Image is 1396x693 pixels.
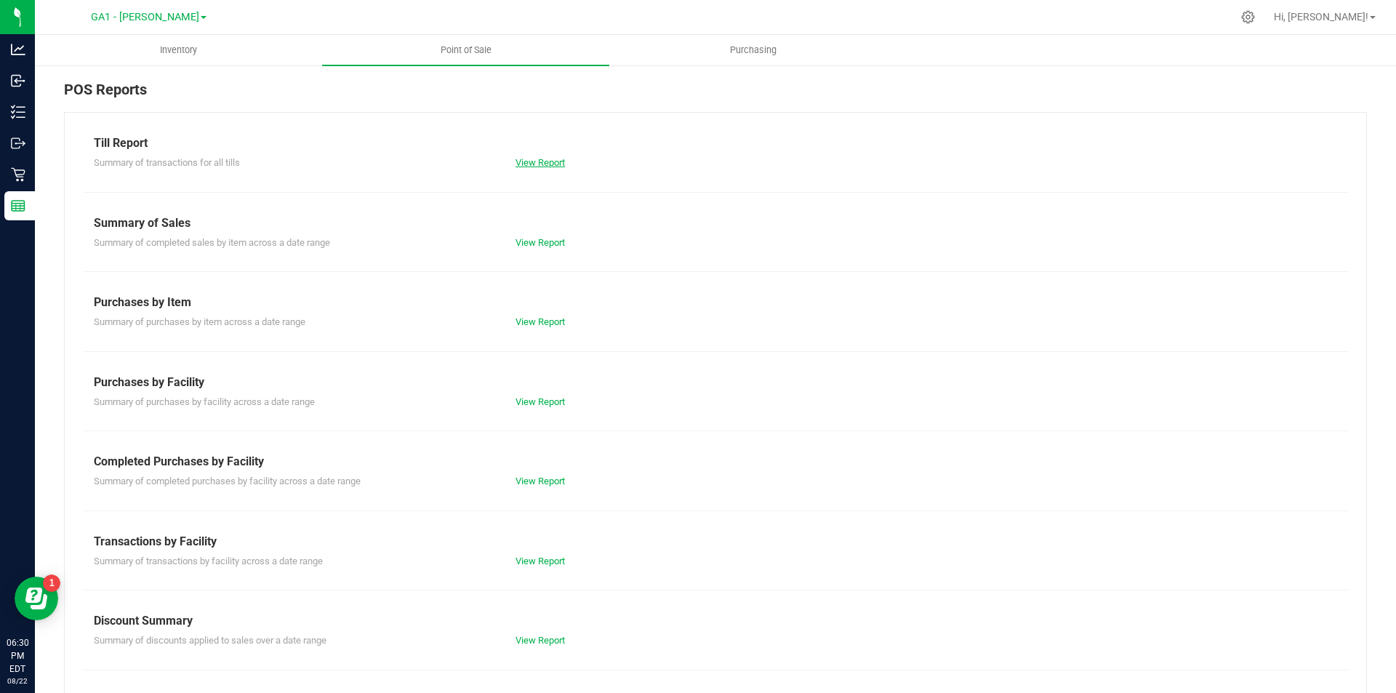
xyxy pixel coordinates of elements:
div: Manage settings [1239,10,1257,24]
span: Summary of purchases by facility across a date range [94,396,315,407]
span: Point of Sale [421,44,511,57]
a: Purchasing [609,35,896,65]
span: Summary of completed purchases by facility across a date range [94,476,361,486]
div: Purchases by Facility [94,374,1337,391]
div: Transactions by Facility [94,533,1337,550]
p: 08/22 [7,676,28,686]
a: View Report [516,237,565,248]
span: Inventory [140,44,217,57]
inline-svg: Analytics [11,42,25,57]
p: 06:30 PM EDT [7,636,28,676]
a: View Report [516,476,565,486]
a: View Report [516,635,565,646]
div: POS Reports [64,79,1367,112]
inline-svg: Reports [11,199,25,213]
iframe: Resource center unread badge [43,574,60,592]
span: Summary of purchases by item across a date range [94,316,305,327]
span: GA1 - [PERSON_NAME] [91,11,199,23]
span: Summary of discounts applied to sales over a date range [94,635,326,646]
a: View Report [516,316,565,327]
a: Inventory [35,35,322,65]
span: Hi, [PERSON_NAME]! [1274,11,1368,23]
div: Till Report [94,135,1337,152]
span: Summary of transactions by facility across a date range [94,556,323,566]
div: Discount Summary [94,612,1337,630]
div: Summary of Sales [94,215,1337,232]
inline-svg: Inventory [11,105,25,119]
inline-svg: Outbound [11,136,25,151]
a: Point of Sale [322,35,609,65]
a: View Report [516,157,565,168]
span: Summary of transactions for all tills [94,157,240,168]
div: Purchases by Item [94,294,1337,311]
inline-svg: Inbound [11,73,25,88]
span: Purchasing [710,44,796,57]
a: View Report [516,396,565,407]
div: Completed Purchases by Facility [94,453,1337,470]
iframe: Resource center [15,577,58,620]
inline-svg: Retail [11,167,25,182]
span: Summary of completed sales by item across a date range [94,237,330,248]
a: View Report [516,556,565,566]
